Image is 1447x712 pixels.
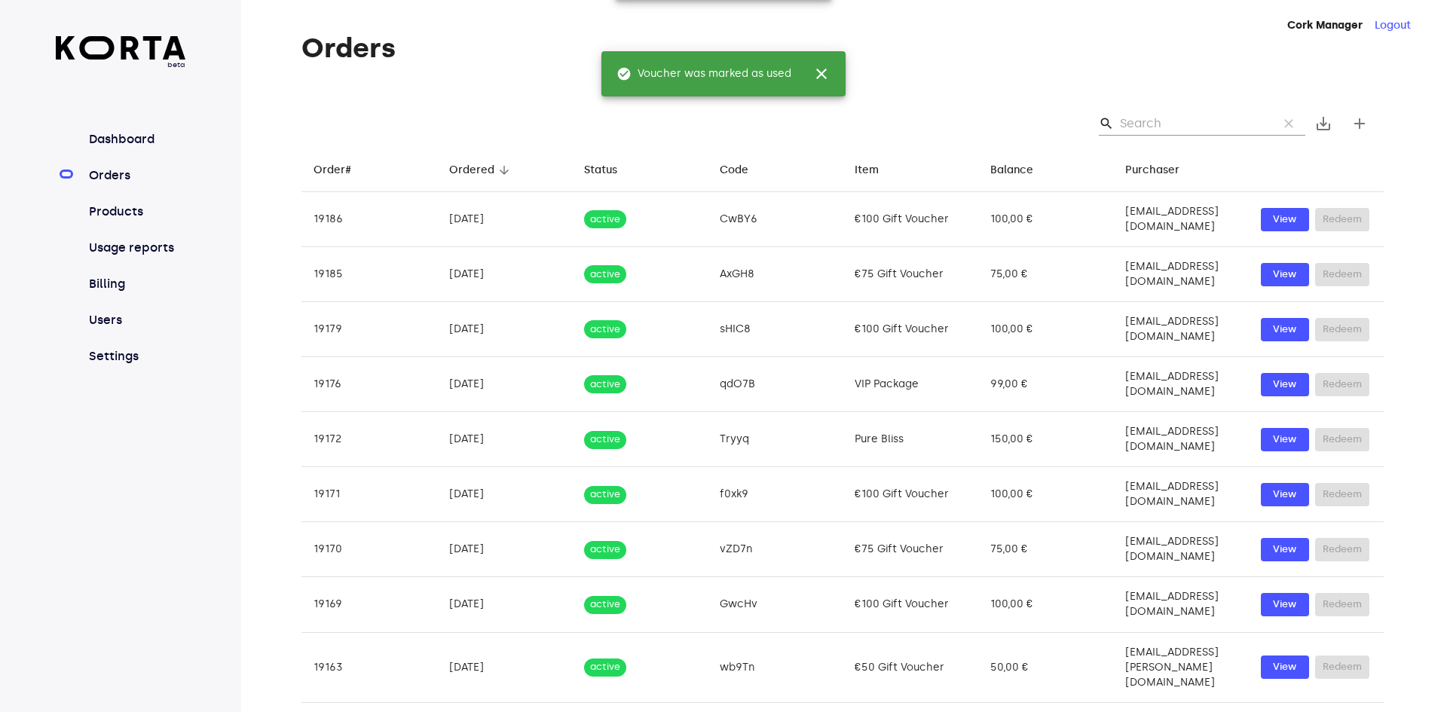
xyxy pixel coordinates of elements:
[1314,115,1332,133] span: save_alt
[86,347,186,365] a: Settings
[978,247,1114,302] td: 75,00 €
[1261,655,1309,679] button: View
[86,275,186,293] a: Billing
[708,522,843,577] td: vZD7n
[86,239,186,257] a: Usage reports
[616,66,791,81] span: Voucher was marked as used
[708,577,843,632] td: GwcHv
[843,632,978,702] td: €50 Gift Voucher
[708,247,843,302] td: AxGH8
[449,161,514,179] span: Ordered
[843,577,978,632] td: €100 Gift Voucher
[1261,263,1309,286] button: View
[301,192,437,247] td: 19186
[437,522,573,577] td: [DATE]
[301,247,437,302] td: 19185
[978,467,1114,522] td: 100,00 €
[720,161,768,179] span: Code
[1113,577,1249,632] td: [EMAIL_ADDRESS][DOMAIN_NAME]
[584,597,626,612] span: active
[720,161,748,179] div: Code
[708,192,843,247] td: CwBY6
[990,161,1053,179] span: Balance
[56,36,186,70] a: beta
[1268,431,1302,448] span: View
[584,660,626,674] span: active
[1113,302,1249,357] td: [EMAIL_ADDRESS][DOMAIN_NAME]
[978,412,1114,467] td: 150,00 €
[1261,373,1309,396] button: View
[978,577,1114,632] td: 100,00 €
[86,311,186,329] a: Users
[1268,321,1302,338] span: View
[843,192,978,247] td: €100 Gift Voucher
[497,163,511,177] span: arrow_downward
[301,357,437,412] td: 19176
[1268,596,1302,613] span: View
[584,322,626,337] span: active
[449,161,494,179] div: Ordered
[1125,161,1199,179] span: Purchaser
[1261,208,1309,231] button: View
[437,247,573,302] td: [DATE]
[437,412,573,467] td: [DATE]
[855,161,898,179] span: Item
[437,192,573,247] td: [DATE]
[301,467,437,522] td: 19171
[1261,483,1309,506] button: View
[1287,19,1363,32] strong: Cork Manager
[1261,593,1309,616] button: View
[437,302,573,357] td: [DATE]
[812,65,831,83] span: close
[437,632,573,702] td: [DATE]
[708,302,843,357] td: sHIC8
[1261,428,1309,451] button: View
[843,357,978,412] td: VIP Package
[1113,247,1249,302] td: [EMAIL_ADDRESS][DOMAIN_NAME]
[978,357,1114,412] td: 99,00 €
[301,302,437,357] td: 19179
[1113,357,1249,412] td: [EMAIL_ADDRESS][DOMAIN_NAME]
[855,161,879,179] div: Item
[843,412,978,467] td: Pure Bliss
[584,161,637,179] span: Status
[584,542,626,557] span: active
[301,522,437,577] td: 19170
[1113,412,1249,467] td: [EMAIL_ADDRESS][DOMAIN_NAME]
[584,377,626,392] span: active
[1113,467,1249,522] td: [EMAIL_ADDRESS][DOMAIN_NAME]
[86,130,186,148] a: Dashboard
[1268,541,1302,558] span: View
[56,36,186,60] img: Korta
[584,161,617,179] div: Status
[1375,18,1411,33] button: Logout
[301,412,437,467] td: 19172
[314,161,371,179] span: Order#
[978,192,1114,247] td: 100,00 €
[978,302,1114,357] td: 100,00 €
[1268,211,1302,228] span: View
[1351,115,1369,133] span: add
[437,357,573,412] td: [DATE]
[843,522,978,577] td: €75 Gift Voucher
[584,212,626,227] span: active
[1268,376,1302,393] span: View
[1261,538,1309,561] a: View
[1113,522,1249,577] td: [EMAIL_ADDRESS][DOMAIN_NAME]
[584,487,626,502] span: active
[86,167,186,185] a: Orders
[1125,161,1179,179] div: Purchaser
[1099,116,1114,131] span: Search
[978,522,1114,577] td: 75,00 €
[990,161,1033,179] div: Balance
[708,412,843,467] td: Tryyq
[56,60,186,70] span: beta
[1305,105,1341,142] button: Export
[301,632,437,702] td: 19163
